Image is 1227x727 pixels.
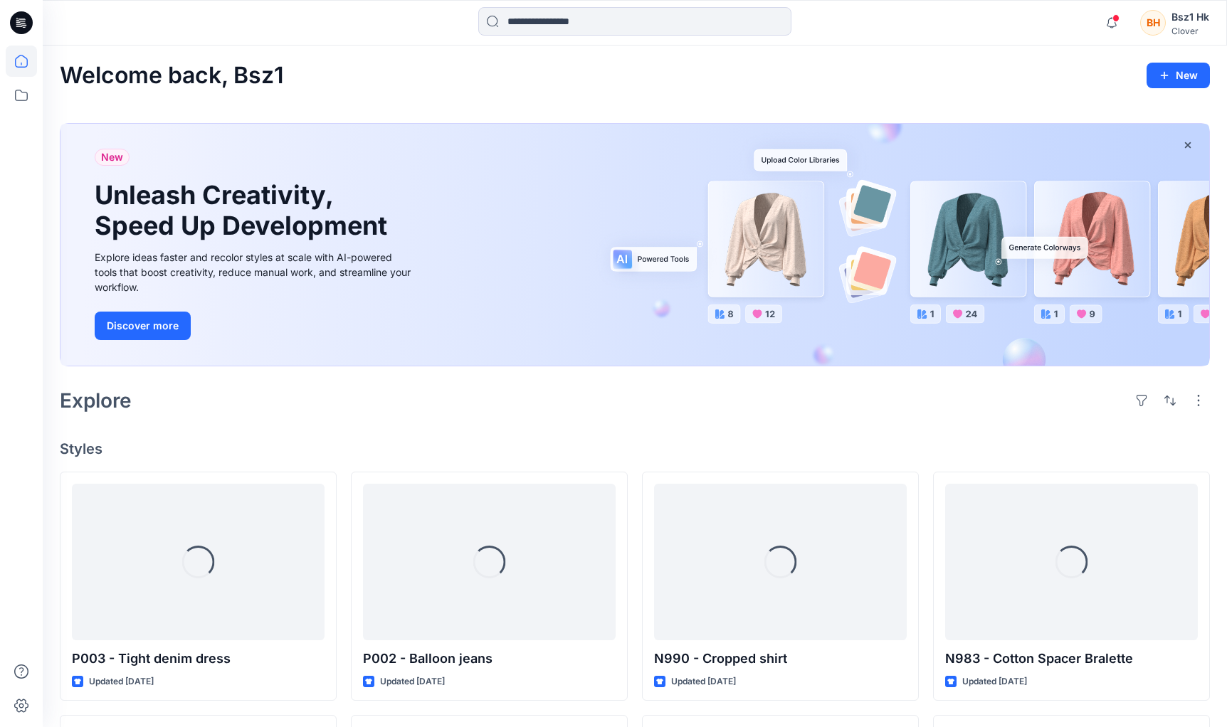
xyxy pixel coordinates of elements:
[101,149,123,166] span: New
[1171,9,1209,26] div: Bsz1 Hk
[671,674,736,689] p: Updated [DATE]
[1140,10,1166,36] div: BH
[95,312,415,340] a: Discover more
[945,649,1198,669] p: N983 - Cotton Spacer Bralette
[95,312,191,340] button: Discover more
[654,649,907,669] p: N990 - Cropped shirt
[363,649,616,669] p: P002 - Balloon jeans
[1171,26,1209,36] div: Clover
[95,250,415,294] div: Explore ideas faster and recolor styles at scale with AI-powered tools that boost creativity, red...
[60,440,1210,457] h4: Styles
[95,180,394,241] h1: Unleash Creativity, Speed Up Development
[380,674,445,689] p: Updated [DATE]
[89,674,154,689] p: Updated [DATE]
[1147,63,1210,88] button: New
[962,674,1027,689] p: Updated [DATE]
[72,649,325,669] p: P003 - Tight denim dress
[60,389,132,412] h2: Explore
[60,63,284,89] h2: Welcome back, Bsz1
